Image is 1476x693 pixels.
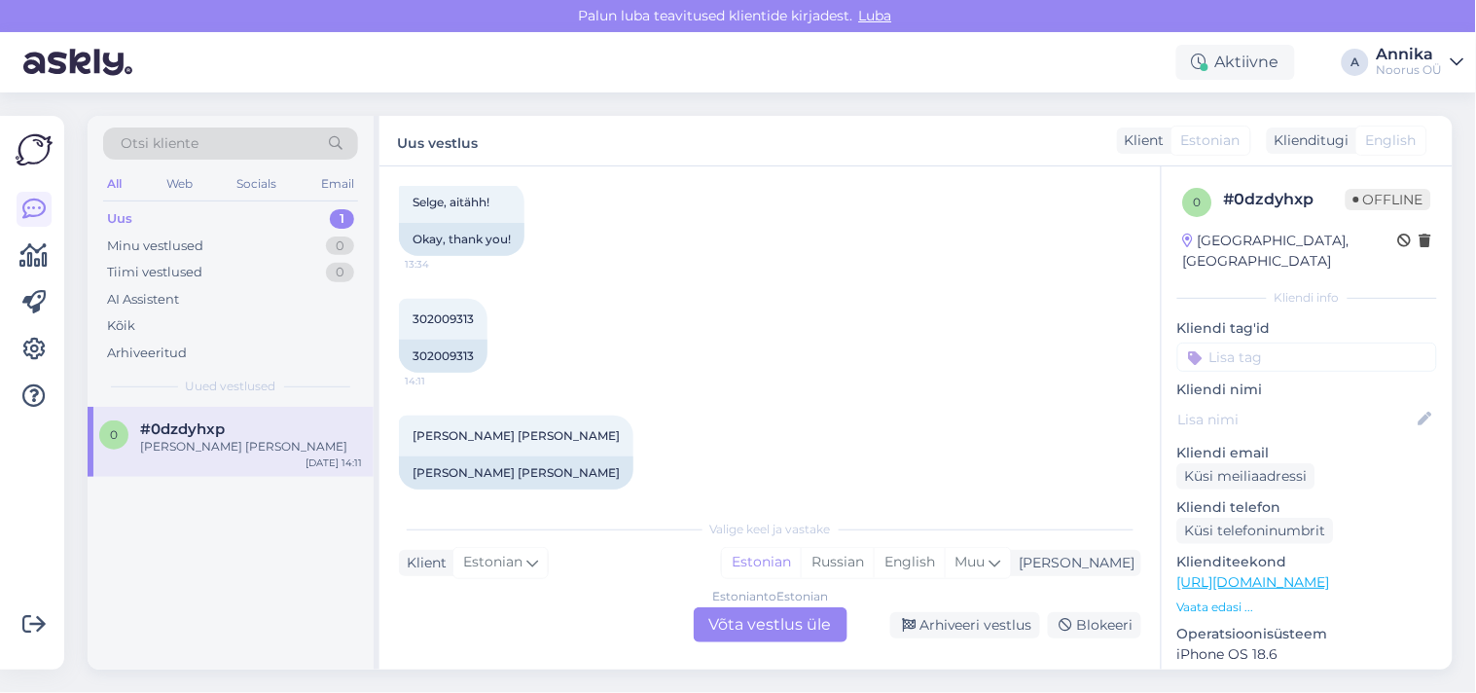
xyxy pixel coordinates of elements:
div: [PERSON_NAME] [1012,553,1135,573]
div: Klient [1117,130,1165,151]
div: Web [162,171,197,197]
div: Blokeeri [1048,612,1141,638]
span: Otsi kliente [121,133,198,154]
div: [DATE] 14:11 [306,456,362,470]
div: Uus [107,209,132,229]
div: Valige keel ja vastake [399,521,1141,538]
span: Estonian [463,552,522,573]
img: Askly Logo [16,131,53,168]
div: [PERSON_NAME] [PERSON_NAME] [140,438,362,456]
div: [PERSON_NAME] [PERSON_NAME] [399,456,633,490]
div: # 0dzdyhxp [1224,188,1346,211]
a: [URL][DOMAIN_NAME] [1177,573,1330,591]
div: Socials [233,171,280,197]
a: AnnikaNoorus OÜ [1377,47,1464,78]
div: English [874,548,945,577]
p: Kliendi email [1177,443,1437,463]
div: Okay, thank you! [399,223,524,256]
span: [PERSON_NAME] [PERSON_NAME] [413,428,620,443]
div: Arhiveeri vestlus [890,612,1040,638]
span: 0 [110,427,118,442]
span: 14:11 [405,374,478,388]
div: Võta vestlus üle [694,607,847,642]
div: Annika [1377,47,1443,62]
div: Klient [399,553,447,573]
div: Estonian to Estonian [712,588,828,605]
span: Selge, aitähh! [413,195,489,209]
div: Arhiveeritud [107,344,187,363]
div: Kliendi info [1177,289,1437,307]
div: Noorus OÜ [1377,62,1443,78]
span: Offline [1346,189,1431,210]
p: Operatsioonisüsteem [1177,624,1437,644]
div: Email [317,171,358,197]
div: All [103,171,126,197]
p: Kliendi tag'id [1177,318,1437,339]
span: Uued vestlused [186,378,276,395]
div: Küsi telefoninumbrit [1177,518,1334,544]
span: 14:11 [405,491,478,505]
div: Minu vestlused [107,237,203,256]
div: [GEOGRAPHIC_DATA], [GEOGRAPHIC_DATA] [1183,231,1398,272]
span: 302009313 [413,311,474,326]
span: #0dzdyhxp [140,420,225,438]
p: Vaata edasi ... [1177,599,1437,616]
span: English [1366,130,1417,151]
p: Klienditeekond [1177,552,1437,572]
div: Estonian [722,548,801,577]
div: Russian [801,548,874,577]
div: Klienditugi [1267,130,1350,151]
div: 0 [326,263,354,282]
div: 0 [326,237,354,256]
div: Tiimi vestlused [107,263,202,282]
div: A [1342,49,1369,76]
div: 1 [330,209,354,229]
div: Küsi meiliaadressi [1177,463,1315,490]
div: Kõik [107,316,135,336]
span: Muu [955,553,986,570]
div: 302009313 [399,340,487,373]
p: Kliendi telefon [1177,497,1437,518]
p: Kliendi nimi [1177,380,1437,400]
div: Aktiivne [1176,45,1295,80]
span: 13:34 [405,257,478,272]
span: Luba [853,7,898,24]
span: 0 [1194,195,1202,209]
input: Lisa nimi [1178,409,1415,430]
span: Estonian [1181,130,1241,151]
input: Lisa tag [1177,343,1437,372]
label: Uus vestlus [397,128,478,154]
p: iPhone OS 18.6 [1177,644,1437,665]
div: AI Assistent [107,290,179,310]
